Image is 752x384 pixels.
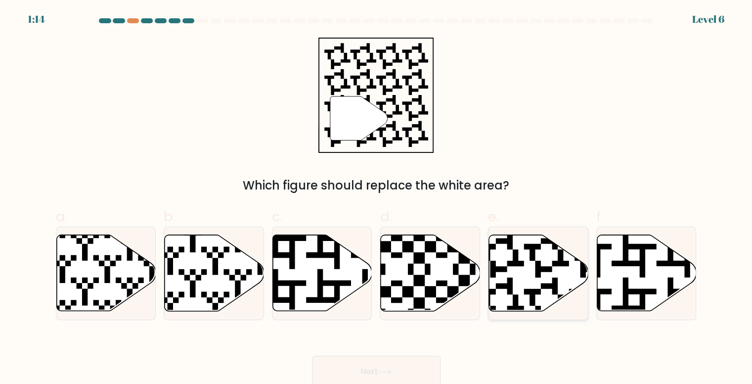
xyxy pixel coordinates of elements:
span: f. [596,207,603,226]
div: Which figure should replace the white area? [62,177,691,194]
div: 1:14 [28,12,45,27]
span: a. [56,207,68,226]
span: d. [380,207,392,226]
span: b. [164,207,176,226]
span: e. [488,207,499,226]
div: Level 6 [692,12,724,27]
g: " [330,96,388,141]
span: c. [272,207,283,226]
